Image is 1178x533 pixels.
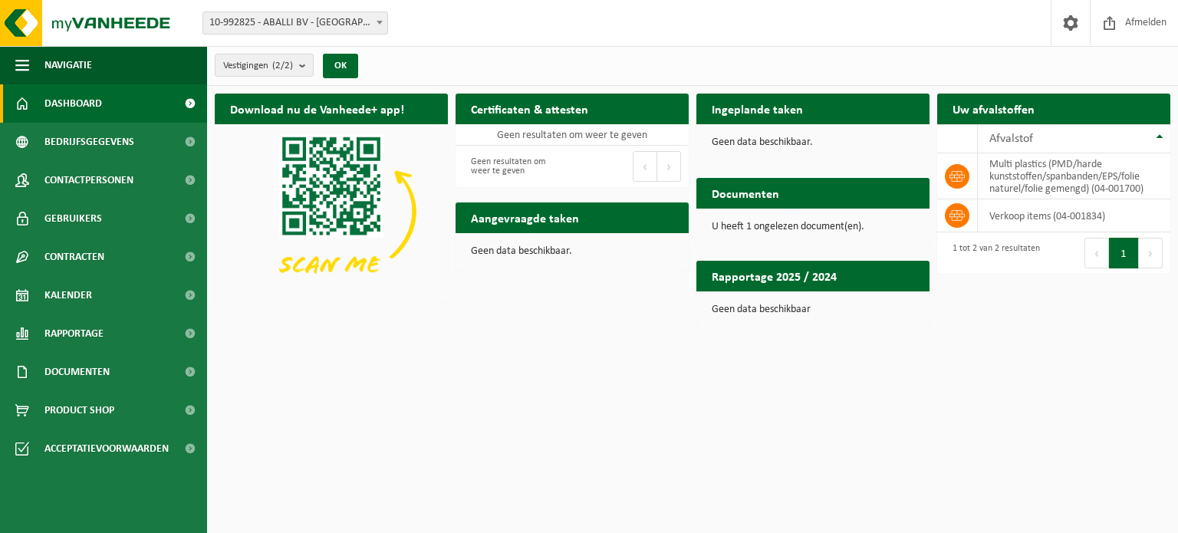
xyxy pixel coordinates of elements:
[633,151,657,182] button: Previous
[215,94,420,123] h2: Download nu de Vanheede+ app!
[989,133,1033,145] span: Afvalstof
[44,429,169,468] span: Acceptatievoorwaarden
[712,137,914,148] p: Geen data beschikbaar.
[463,150,564,183] div: Geen resultaten om weer te geven
[712,222,914,232] p: U heeft 1 ongelezen document(en).
[44,161,133,199] span: Contactpersonen
[272,61,293,71] count: (2/2)
[202,12,388,35] span: 10-992825 - ABALLI BV - POPERINGE
[657,151,681,182] button: Next
[471,246,673,257] p: Geen data beschikbaar.
[978,199,1170,232] td: verkoop items (04-001834)
[323,54,358,78] button: OK
[44,46,92,84] span: Navigatie
[1139,238,1163,268] button: Next
[44,276,92,314] span: Kalender
[44,238,104,276] span: Contracten
[44,199,102,238] span: Gebruikers
[815,291,928,321] a: Bekijk rapportage
[712,304,914,315] p: Geen data beschikbaar
[44,84,102,123] span: Dashboard
[203,12,387,34] span: 10-992825 - ABALLI BV - POPERINGE
[223,54,293,77] span: Vestigingen
[215,54,314,77] button: Vestigingen(2/2)
[44,123,134,161] span: Bedrijfsgegevens
[1109,238,1139,268] button: 1
[215,124,448,299] img: Download de VHEPlus App
[456,124,689,146] td: Geen resultaten om weer te geven
[44,391,114,429] span: Product Shop
[696,261,852,291] h2: Rapportage 2025 / 2024
[1084,238,1109,268] button: Previous
[456,94,604,123] h2: Certificaten & attesten
[456,202,594,232] h2: Aangevraagde taken
[978,153,1170,199] td: multi plastics (PMD/harde kunststoffen/spanbanden/EPS/folie naturel/folie gemengd) (04-001700)
[945,236,1040,270] div: 1 tot 2 van 2 resultaten
[696,94,818,123] h2: Ingeplande taken
[44,314,104,353] span: Rapportage
[44,353,110,391] span: Documenten
[696,178,795,208] h2: Documenten
[937,94,1050,123] h2: Uw afvalstoffen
